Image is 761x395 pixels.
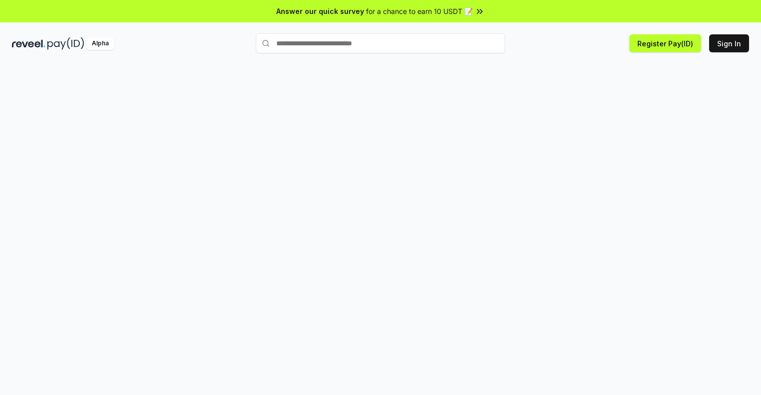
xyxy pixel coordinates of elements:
[629,34,701,52] button: Register Pay(ID)
[276,6,364,16] span: Answer our quick survey
[366,6,473,16] span: for a chance to earn 10 USDT 📝
[12,37,45,50] img: reveel_dark
[709,34,749,52] button: Sign In
[86,37,114,50] div: Alpha
[47,37,84,50] img: pay_id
